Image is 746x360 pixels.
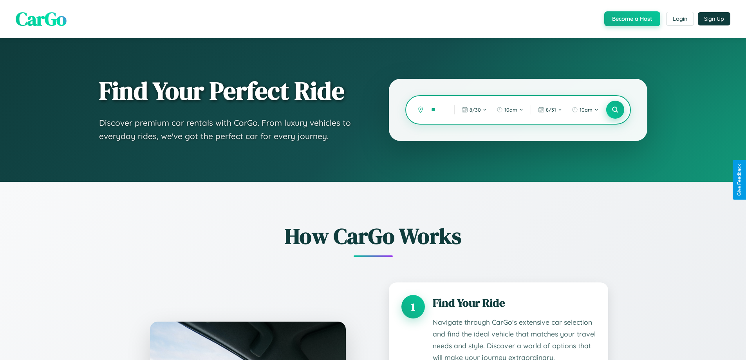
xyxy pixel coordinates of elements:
[458,103,491,116] button: 8/30
[737,164,742,196] div: Give Feedback
[493,103,527,116] button: 10am
[99,116,358,143] p: Discover premium car rentals with CarGo. From luxury vehicles to everyday rides, we've got the pe...
[666,12,694,26] button: Login
[604,11,660,26] button: Become a Host
[470,107,481,113] span: 8 / 30
[99,77,358,105] h1: Find Your Perfect Ride
[546,107,556,113] span: 8 / 31
[504,107,517,113] span: 10am
[433,295,596,311] h3: Find Your Ride
[138,221,608,251] h2: How CarGo Works
[534,103,566,116] button: 8/31
[568,103,603,116] button: 10am
[16,6,67,32] span: CarGo
[580,107,592,113] span: 10am
[401,295,425,318] div: 1
[698,12,730,25] button: Sign Up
